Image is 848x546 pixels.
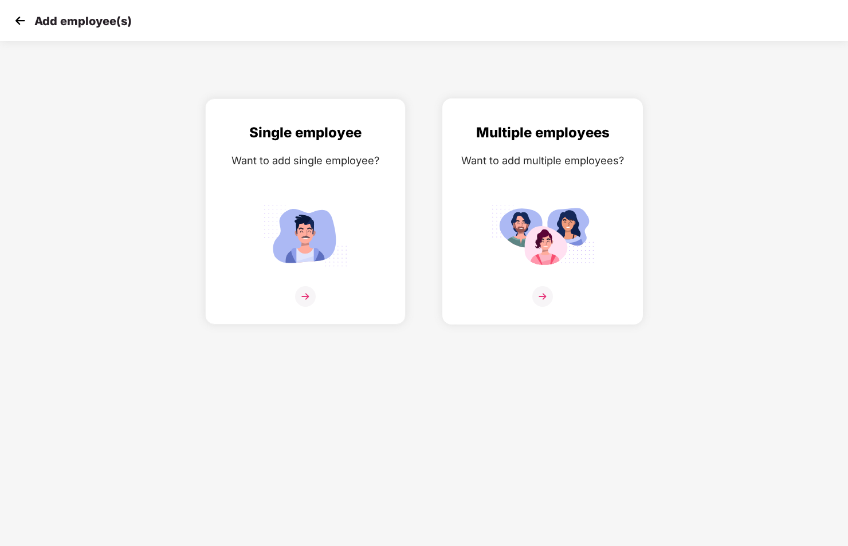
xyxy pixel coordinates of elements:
[532,286,553,307] img: svg+xml;base64,PHN2ZyB4bWxucz0iaHR0cDovL3d3dy53My5vcmcvMjAwMC9zdmciIHdpZHRoPSIzNiIgaGVpZ2h0PSIzNi...
[454,122,631,144] div: Multiple employees
[11,12,29,29] img: svg+xml;base64,PHN2ZyB4bWxucz0iaHR0cDovL3d3dy53My5vcmcvMjAwMC9zdmciIHdpZHRoPSIzMCIgaGVpZ2h0PSIzMC...
[295,286,316,307] img: svg+xml;base64,PHN2ZyB4bWxucz0iaHR0cDovL3d3dy53My5vcmcvMjAwMC9zdmciIHdpZHRoPSIzNiIgaGVpZ2h0PSIzNi...
[217,122,394,144] div: Single employee
[491,200,594,271] img: svg+xml;base64,PHN2ZyB4bWxucz0iaHR0cDovL3d3dy53My5vcmcvMjAwMC9zdmciIGlkPSJNdWx0aXBsZV9lbXBsb3llZS...
[454,152,631,169] div: Want to add multiple employees?
[34,14,132,28] p: Add employee(s)
[217,152,394,169] div: Want to add single employee?
[254,200,357,271] img: svg+xml;base64,PHN2ZyB4bWxucz0iaHR0cDovL3d3dy53My5vcmcvMjAwMC9zdmciIGlkPSJTaW5nbGVfZW1wbG95ZWUiIH...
